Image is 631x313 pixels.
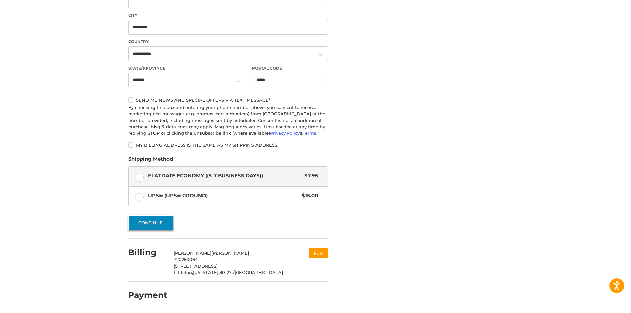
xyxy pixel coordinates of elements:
h2: Billing [128,247,167,258]
label: State/Province [128,65,245,71]
h2: Payment [128,290,167,300]
span: [GEOGRAPHIC_DATA] [235,270,283,275]
span: [US_STATE], [193,270,219,275]
legend: Shipping Method [128,155,173,166]
button: Continue [128,215,173,230]
span: [PERSON_NAME] [174,250,211,256]
button: Edit [309,248,328,258]
span: 7202800641 [174,257,200,262]
label: My billing address is the same as my shipping address. [128,142,328,148]
span: [PERSON_NAME] [211,250,249,256]
span: Flat Rate Economy ((5-7 Business Days)) [148,172,301,180]
span: Littleton, [174,270,193,275]
label: City [128,12,328,18]
iframe: Google Customer Reviews [576,295,631,313]
span: [STREET_ADDRESS] [174,263,218,269]
span: $15.00 [298,192,318,200]
span: 80127 / [219,270,235,275]
span: UPS® (UPS® Ground) [148,192,299,200]
a: Terms [303,130,316,136]
span: $7.95 [301,172,318,180]
label: Send me news and special offers via text message* [128,97,328,103]
a: Privacy Policy [270,130,300,136]
label: Country [128,39,328,45]
div: By checking this box and entering your phone number above, you consent to receive marketing text ... [128,104,328,137]
label: Postal Code [252,65,328,71]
